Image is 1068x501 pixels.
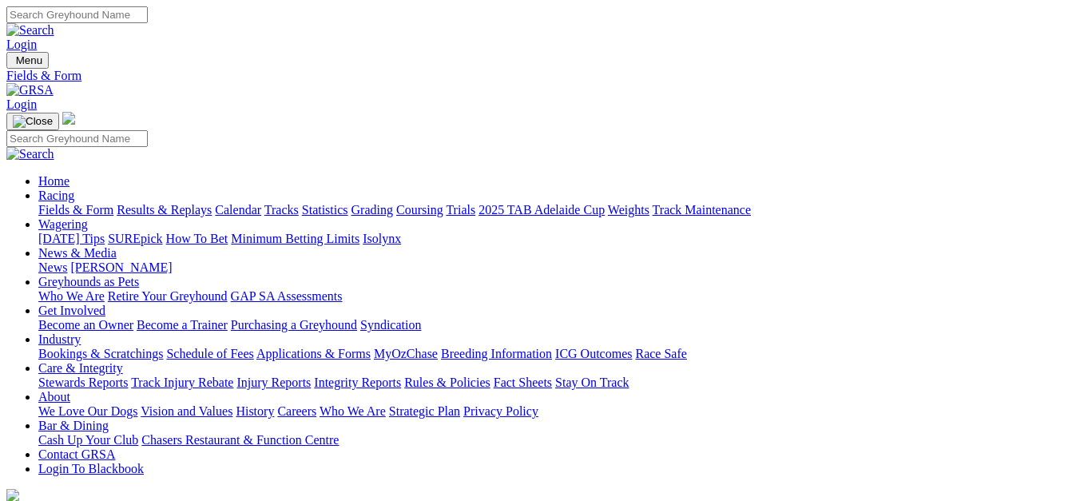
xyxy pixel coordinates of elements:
div: Care & Integrity [38,376,1062,390]
a: How To Bet [166,232,228,245]
a: Minimum Betting Limits [231,232,359,245]
img: logo-grsa-white.png [62,112,75,125]
div: News & Media [38,260,1062,275]
a: Schedule of Fees [166,347,253,360]
a: Care & Integrity [38,361,123,375]
a: News [38,260,67,274]
a: Become a Trainer [137,318,228,332]
a: Who We Are [320,404,386,418]
a: Stay On Track [555,376,629,389]
button: Toggle navigation [6,52,49,69]
a: Become an Owner [38,318,133,332]
a: Bar & Dining [38,419,109,432]
div: Industry [38,347,1062,361]
a: 2025 TAB Adelaide Cup [478,203,605,217]
a: Privacy Policy [463,404,538,418]
div: Racing [38,203,1062,217]
img: GRSA [6,83,54,97]
a: Login [6,38,37,51]
a: [PERSON_NAME] [70,260,172,274]
a: Industry [38,332,81,346]
div: Greyhounds as Pets [38,289,1062,304]
input: Search [6,130,148,147]
a: Fields & Form [6,69,1062,83]
a: SUREpick [108,232,162,245]
a: GAP SA Assessments [231,289,343,303]
div: About [38,404,1062,419]
div: Bar & Dining [38,433,1062,447]
a: Racing [38,189,74,202]
a: Calendar [215,203,261,217]
a: Applications & Forms [256,347,371,360]
a: Integrity Reports [314,376,401,389]
a: Wagering [38,217,88,231]
a: Rules & Policies [404,376,490,389]
img: Search [6,147,54,161]
a: Grading [351,203,393,217]
a: We Love Our Dogs [38,404,137,418]
img: Close [13,115,53,128]
a: Track Maintenance [653,203,751,217]
button: Toggle navigation [6,113,59,130]
a: Purchasing a Greyhound [231,318,357,332]
a: Results & Replays [117,203,212,217]
a: Track Injury Rebate [131,376,233,389]
a: [DATE] Tips [38,232,105,245]
a: Statistics [302,203,348,217]
a: Fact Sheets [494,376,552,389]
a: Get Involved [38,304,105,317]
a: Contact GRSA [38,447,115,461]
a: Vision and Values [141,404,232,418]
a: Strategic Plan [389,404,460,418]
a: Injury Reports [236,376,311,389]
img: Search [6,23,54,38]
div: Wagering [38,232,1062,246]
a: ICG Outcomes [555,347,632,360]
a: MyOzChase [374,347,438,360]
a: Login [6,97,37,111]
a: Trials [446,203,475,217]
span: Menu [16,54,42,66]
a: Tracks [264,203,299,217]
a: Cash Up Your Club [38,433,138,447]
a: About [38,390,70,404]
a: News & Media [38,246,117,260]
a: Syndication [360,318,421,332]
a: Weights [608,203,649,217]
div: Get Involved [38,318,1062,332]
a: Bookings & Scratchings [38,347,163,360]
a: Chasers Restaurant & Function Centre [141,433,339,447]
a: History [236,404,274,418]
a: Who We Are [38,289,105,303]
a: Stewards Reports [38,376,128,389]
a: Breeding Information [441,347,552,360]
a: Careers [277,404,316,418]
a: Isolynx [363,232,401,245]
input: Search [6,6,148,23]
a: Coursing [396,203,443,217]
a: Greyhounds as Pets [38,275,139,288]
a: Fields & Form [38,203,113,217]
a: Home [38,174,69,188]
a: Login To Blackbook [38,462,144,475]
a: Retire Your Greyhound [108,289,228,303]
a: Race Safe [635,347,686,360]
